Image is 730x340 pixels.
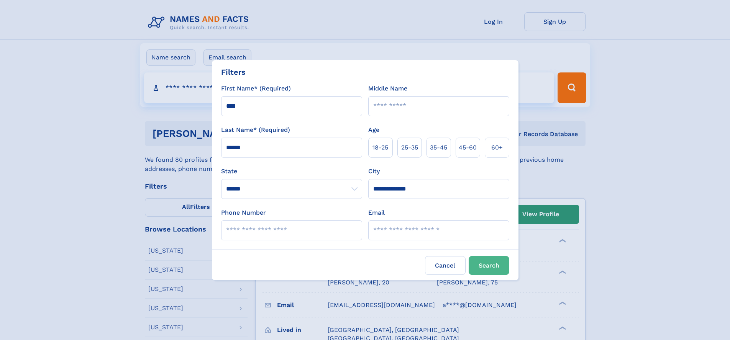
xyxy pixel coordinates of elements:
[221,167,362,176] label: State
[368,208,385,217] label: Email
[425,256,466,275] label: Cancel
[491,143,503,152] span: 60+
[221,66,246,78] div: Filters
[430,143,447,152] span: 35‑45
[368,167,380,176] label: City
[221,84,291,93] label: First Name* (Required)
[368,125,379,135] label: Age
[368,84,407,93] label: Middle Name
[221,125,290,135] label: Last Name* (Required)
[221,208,266,217] label: Phone Number
[469,256,509,275] button: Search
[401,143,418,152] span: 25‑35
[372,143,388,152] span: 18‑25
[459,143,477,152] span: 45‑60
